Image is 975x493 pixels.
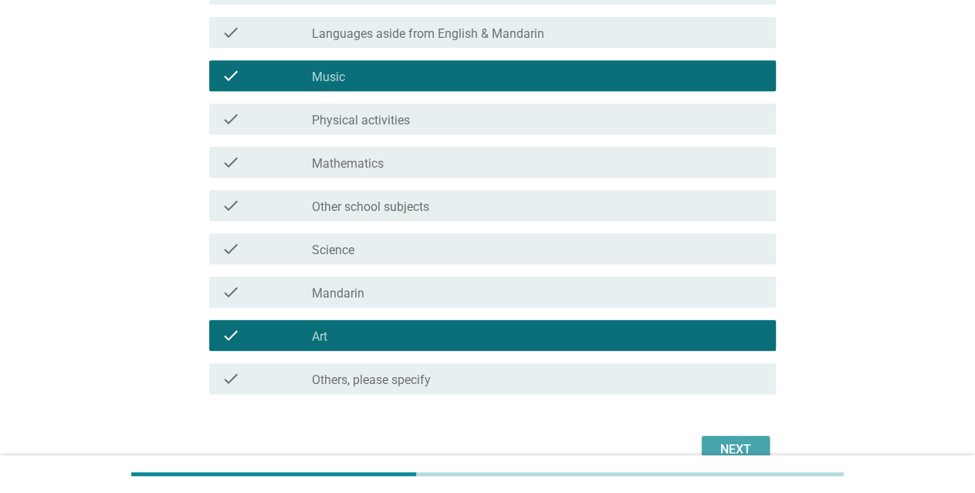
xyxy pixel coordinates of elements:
label: Others, please specify [312,372,431,388]
i: check [222,369,240,388]
label: Art [312,329,327,345]
i: check [222,196,240,215]
label: Mathematics [312,156,384,172]
label: Other school subjects [312,199,429,215]
i: check [222,153,240,172]
label: Languages aside from English & Mandarin [312,26,544,42]
label: Mandarin [312,286,364,301]
i: check [222,23,240,42]
i: check [222,283,240,301]
div: Next [714,440,757,459]
i: check [222,326,240,345]
label: Music [312,70,345,85]
i: check [222,66,240,85]
i: check [222,110,240,128]
label: Science [312,243,354,258]
label: Physical activities [312,113,410,128]
button: Next [702,436,770,464]
i: check [222,240,240,258]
